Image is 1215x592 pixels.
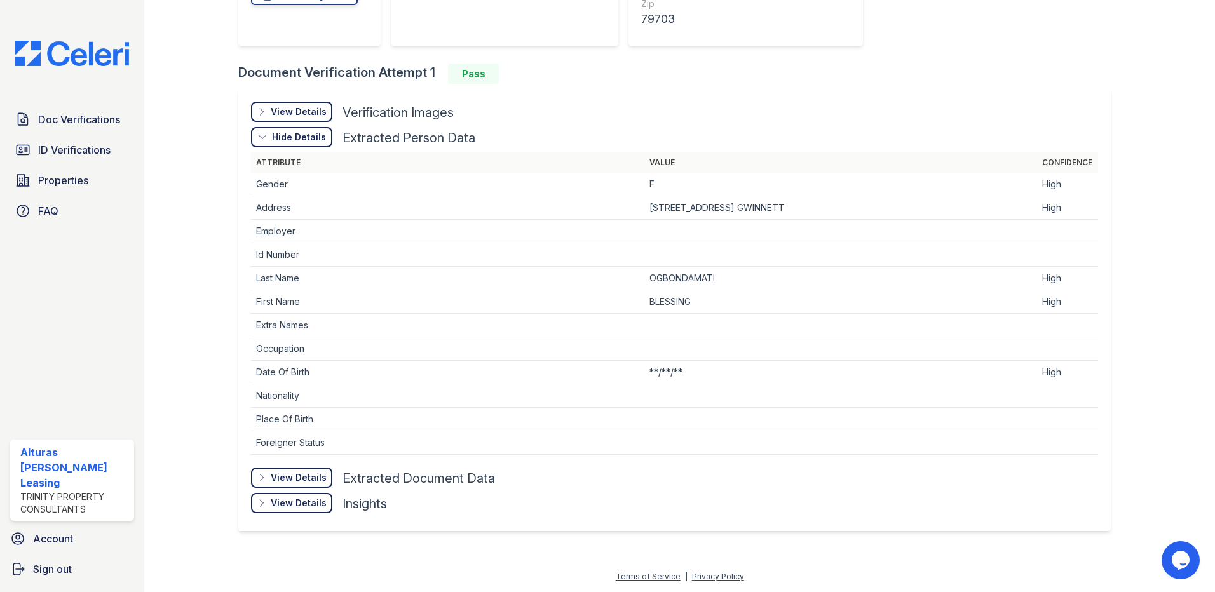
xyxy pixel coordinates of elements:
td: High [1037,196,1098,220]
div: | [685,572,688,581]
td: BLESSING [644,290,1038,314]
span: Doc Verifications [38,112,120,127]
td: High [1037,361,1098,384]
div: Extracted Document Data [343,469,495,487]
td: Nationality [251,384,644,408]
th: Attribute [251,152,644,173]
a: Sign out [5,556,139,582]
td: Date Of Birth [251,361,644,384]
div: View Details [271,497,327,509]
td: Address [251,196,644,220]
td: Place Of Birth [251,408,644,431]
span: ID Verifications [38,142,111,158]
img: CE_Logo_Blue-a8612792a0a2168367f1c8372b55b34899dd931a85d93a1a3d3e32e68fde9ad4.png [5,41,139,66]
td: High [1037,290,1098,314]
th: Value [644,152,1038,173]
div: View Details [271,471,327,484]
span: FAQ [38,203,58,219]
td: First Name [251,290,644,314]
a: Account [5,526,139,551]
td: F [644,173,1038,196]
td: Id Number [251,243,644,267]
div: Insights [343,495,387,513]
a: Doc Verifications [10,107,134,132]
div: 79703 [641,10,850,28]
td: Last Name [251,267,644,290]
td: OGBONDAMATI [644,267,1038,290]
td: Foreigner Status [251,431,644,455]
th: Confidence [1037,152,1098,173]
iframe: chat widget [1162,541,1202,579]
a: Terms of Service [616,572,681,581]
div: Trinity Property Consultants [20,490,129,516]
a: ID Verifications [10,137,134,163]
td: [STREET_ADDRESS] GWINNETT [644,196,1038,220]
a: FAQ [10,198,134,224]
span: Account [33,531,73,546]
span: Sign out [33,562,72,577]
div: Verification Images [343,104,454,121]
a: Properties [10,168,134,193]
span: Properties [38,173,88,188]
div: Document Verification Attempt 1 [238,64,1121,84]
div: Hide Details [272,131,326,144]
td: High [1037,267,1098,290]
div: Alturas [PERSON_NAME] Leasing [20,445,129,490]
div: Extracted Person Data [343,129,475,147]
td: Extra Names [251,314,644,337]
a: Privacy Policy [692,572,744,581]
td: High [1037,173,1098,196]
div: Pass [448,64,499,84]
div: View Details [271,105,327,118]
td: Employer [251,220,644,243]
td: Gender [251,173,644,196]
td: Occupation [251,337,644,361]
